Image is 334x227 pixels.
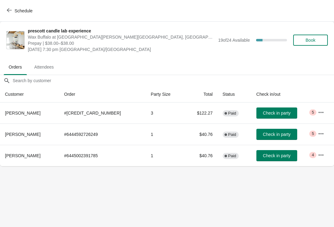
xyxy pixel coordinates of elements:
[146,124,185,145] td: 1
[12,75,334,86] input: Search by customer
[28,46,215,53] span: [DATE] 7:30 pm [GEOGRAPHIC_DATA]/[GEOGRAPHIC_DATA]
[306,38,315,43] span: Book
[4,61,27,73] span: Orders
[146,103,185,124] td: 3
[5,132,41,137] span: [PERSON_NAME]
[59,124,146,145] td: # 6444592726249
[184,145,217,166] td: $40.76
[28,40,215,46] span: Prepay | $38.00–$38.00
[59,103,146,124] td: # [CREDIT_CARD_NUMBER]
[28,34,215,40] span: Wax Buffalo at [GEOGRAPHIC_DATA][PERSON_NAME][GEOGRAPHIC_DATA], [GEOGRAPHIC_DATA], [GEOGRAPHIC_DA...
[5,153,41,158] span: [PERSON_NAME]
[263,153,290,158] span: Check in party
[256,150,297,161] button: Check in party
[146,145,185,166] td: 1
[256,107,297,119] button: Check in party
[184,103,217,124] td: $122.27
[251,86,313,103] th: Check in/out
[228,132,236,137] span: Paid
[218,86,251,103] th: Status
[263,132,290,137] span: Check in party
[228,153,236,158] span: Paid
[59,145,146,166] td: # 6445002391785
[218,38,250,43] span: 19 of 24 Available
[312,153,314,158] span: 4
[312,131,314,136] span: 5
[3,5,37,16] button: Schedule
[228,111,236,116] span: Paid
[184,124,217,145] td: $40.76
[184,86,217,103] th: Total
[15,8,32,13] span: Schedule
[146,86,185,103] th: Party Size
[28,28,215,34] span: prescott candle lab experience
[256,129,297,140] button: Check in party
[6,31,24,49] img: prescott candle lab experience
[263,111,290,116] span: Check in party
[59,86,146,103] th: Order
[29,61,59,73] span: Attendees
[293,35,328,46] button: Book
[5,111,41,116] span: [PERSON_NAME]
[312,110,314,115] span: 5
